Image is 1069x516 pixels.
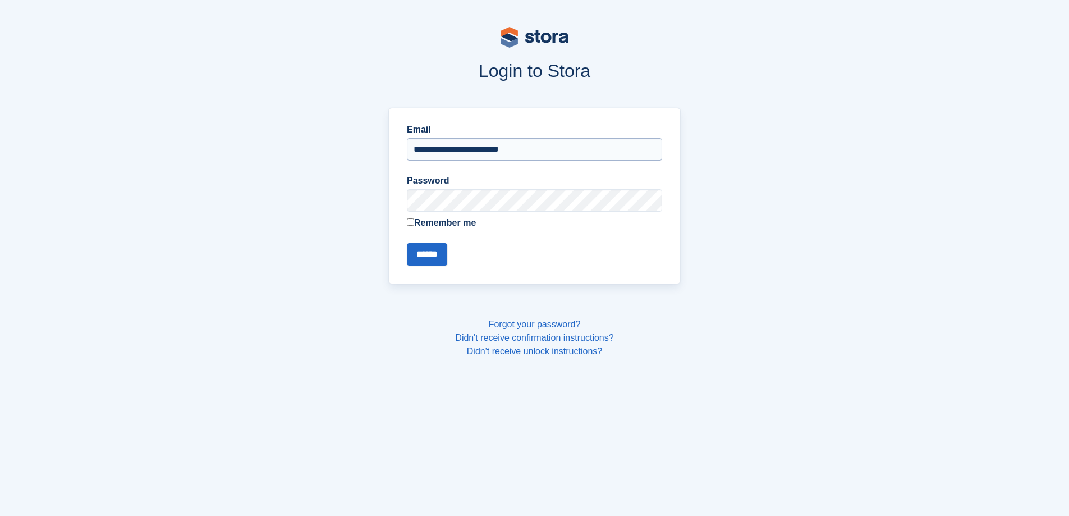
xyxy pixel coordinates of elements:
label: Password [407,174,662,188]
a: Didn't receive confirmation instructions? [455,333,613,343]
a: Didn't receive unlock instructions? [467,346,602,356]
a: Forgot your password? [489,319,581,329]
label: Remember me [407,216,662,230]
label: Email [407,123,662,136]
img: stora-logo-53a41332b3708ae10de48c4981b4e9114cc0af31d8433b30ea865607fb682f29.svg [501,27,568,48]
input: Remember me [407,218,414,226]
h1: Login to Stora [175,61,895,81]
